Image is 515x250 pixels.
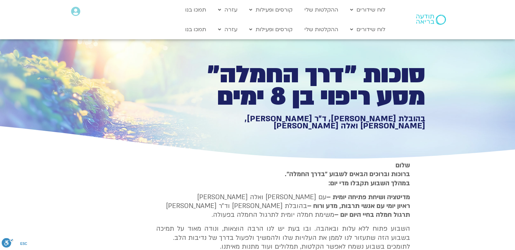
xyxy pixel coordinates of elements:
[182,3,210,16] a: תמכו בנו
[191,64,425,108] h1: סוכות ״דרך החמלה״ מסע ריפוי בן 8 ימים
[347,3,389,16] a: לוח שידורים
[246,3,296,16] a: קורסים ופעילות
[347,23,389,36] a: לוח שידורים
[326,193,410,202] strong: מדיטציה ושיחת פתיחה יומית –
[215,3,241,16] a: עזרה
[395,161,410,170] strong: שלום
[182,23,210,36] a: תמכו בנו
[246,23,296,36] a: קורסים ופעילות
[416,15,446,25] img: תודעה בריאה
[191,115,425,130] h1: בהובלת [PERSON_NAME], ד״ר [PERSON_NAME], [PERSON_NAME] ואלה [PERSON_NAME]
[334,210,410,219] b: תרגול חמלה בחיי היום יום –
[285,170,410,187] strong: ברוכות וברוכים הבאים לשבוע ״בדרך החמלה״. במהלך השבוע תקבלו מדי יום:
[156,193,410,220] p: עם [PERSON_NAME] ואלה [PERSON_NAME] בהובלת [PERSON_NAME] וד״ר [PERSON_NAME] משימת חמלה יומית לתרג...
[215,23,241,36] a: עזרה
[301,23,342,36] a: ההקלטות שלי
[301,3,342,16] a: ההקלטות שלי
[307,202,410,210] b: ראיון יומי עם אנשי תרבות, מדע ורוח –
